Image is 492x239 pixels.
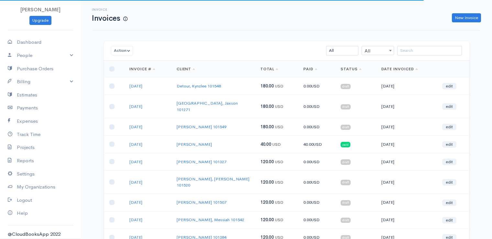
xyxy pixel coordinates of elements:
[92,8,127,11] h6: Invoice
[442,83,456,89] a: edit
[341,104,351,109] span: draft
[442,217,456,223] a: edit
[275,179,283,185] span: USD
[275,124,283,130] span: USD
[298,194,335,211] td: 0.00
[397,46,462,55] input: Search
[275,159,283,165] span: USD
[177,159,226,165] a: [PERSON_NAME] 101327
[298,153,335,170] td: 0.00
[129,217,142,222] a: [DATE]
[177,199,226,205] a: [PERSON_NAME] 101507
[442,179,456,186] a: edit
[376,136,437,153] td: [DATE]
[20,6,60,13] span: [PERSON_NAME]
[311,217,320,222] span: USD
[129,159,142,165] a: [DATE]
[381,66,418,72] a: Date Invoiced
[298,136,335,153] td: 40.00
[275,83,283,89] span: USD
[275,217,283,222] span: USD
[260,66,279,72] a: Total
[129,124,142,130] a: [DATE]
[177,217,244,222] a: [PERSON_NAME], Messiah 101542
[341,180,351,185] span: draft
[341,142,350,147] span: paid
[376,194,437,211] td: [DATE]
[298,170,335,194] td: 0.00
[260,124,274,130] span: 180.00
[29,16,51,25] a: Upgrade
[298,118,335,136] td: 0.00
[298,211,335,229] td: 0.00
[298,77,335,95] td: 0.00
[260,83,274,89] span: 180.00
[442,103,456,110] a: edit
[442,199,456,206] a: edit
[8,231,73,238] div: @CloudBooksApp 2022
[275,199,283,205] span: USD
[442,159,456,165] a: edit
[275,104,283,109] span: USD
[442,124,456,130] a: edit
[376,211,437,229] td: [DATE]
[452,13,481,23] a: New Invoice
[311,104,320,109] span: USD
[298,95,335,118] td: 0.00
[272,142,281,147] span: USD
[341,66,362,72] a: Status
[311,199,320,205] span: USD
[260,159,274,165] span: 120.00
[177,83,221,89] a: Detour, Kynzlee 101548
[311,83,320,89] span: USD
[129,83,142,89] a: [DATE]
[376,77,437,95] td: [DATE]
[260,104,274,109] span: 180.00
[260,179,274,185] span: 120.00
[376,95,437,118] td: [DATE]
[177,124,226,130] a: [PERSON_NAME] 101549
[260,217,274,222] span: 120.00
[177,66,195,72] a: Client
[362,46,394,55] span: All
[311,124,320,130] span: USD
[129,179,142,185] a: [DATE]
[442,141,456,148] a: edit
[177,142,212,147] a: [PERSON_NAME]
[376,153,437,170] td: [DATE]
[313,142,322,147] span: USD
[129,199,142,205] a: [DATE]
[341,200,351,205] span: draft
[92,14,127,22] h1: Invoices
[311,159,320,165] span: USD
[341,218,351,223] span: draft
[376,118,437,136] td: [DATE]
[260,142,271,147] span: 40.00
[129,66,156,72] a: Invoice #
[376,170,437,194] td: [DATE]
[177,176,249,188] a: [PERSON_NAME], [PERSON_NAME] 101520
[341,159,351,165] span: draft
[123,16,127,22] span: How to create your first Invoice?
[129,142,142,147] a: [DATE]
[311,179,320,185] span: USD
[111,46,133,55] button: Action
[260,199,274,205] span: 120.00
[303,66,317,72] a: Paid
[177,100,238,112] a: [GEOGRAPHIC_DATA], Jaxson 101271
[129,104,142,109] a: [DATE]
[341,84,351,89] span: draft
[341,125,351,130] span: draft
